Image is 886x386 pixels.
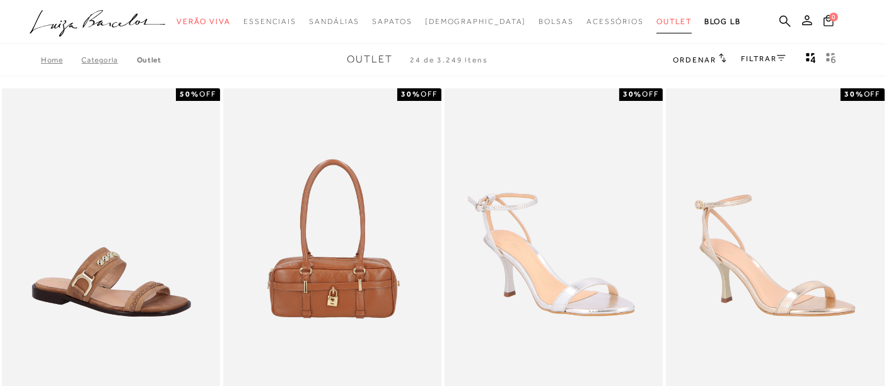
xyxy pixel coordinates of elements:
[742,54,786,63] a: FILTRAR
[844,90,864,98] strong: 30%
[539,17,574,26] span: Bolsas
[421,90,438,98] span: OFF
[864,90,881,98] span: OFF
[673,56,716,64] span: Ordenar
[41,56,81,64] a: Home
[81,56,136,64] a: Categoria
[656,17,692,26] span: Outlet
[539,10,574,33] a: categoryNavScreenReaderText
[704,17,741,26] span: BLOG LB
[243,17,296,26] span: Essenciais
[656,10,692,33] a: categoryNavScreenReaderText
[309,17,359,26] span: Sandálias
[347,54,393,65] span: Outlet
[425,17,527,26] span: [DEMOGRAPHIC_DATA]
[623,90,643,98] strong: 30%
[177,17,231,26] span: Verão Viva
[243,10,296,33] a: categoryNavScreenReaderText
[309,10,359,33] a: categoryNavScreenReaderText
[802,52,820,68] button: Mostrar 4 produtos por linha
[137,56,161,64] a: Outlet
[822,52,840,68] button: gridText6Desc
[425,10,527,33] a: noSubCategoriesText
[372,10,412,33] a: categoryNavScreenReaderText
[820,14,837,31] button: 0
[410,56,488,64] span: 24 de 3.249 itens
[704,10,741,33] a: BLOG LB
[180,90,199,98] strong: 50%
[177,10,231,33] a: categoryNavScreenReaderText
[401,90,421,98] strong: 30%
[199,90,216,98] span: OFF
[642,90,659,98] span: OFF
[586,10,644,33] a: categoryNavScreenReaderText
[372,17,412,26] span: Sapatos
[586,17,644,26] span: Acessórios
[829,13,838,21] span: 0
